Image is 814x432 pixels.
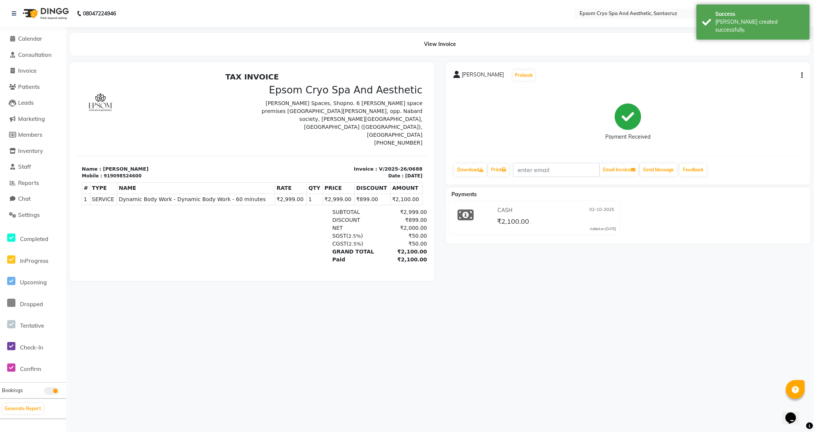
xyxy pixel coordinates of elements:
[18,195,31,202] span: Chat
[18,83,40,90] span: Patients
[5,3,345,12] h2: TAX INVOICE
[2,83,64,92] a: Patients
[18,115,45,122] span: Marketing
[246,125,277,136] td: ₹2,999.00
[313,125,345,136] td: ₹2,100.00
[251,139,300,147] div: SUBTOTAL
[20,235,48,243] span: Completed
[2,179,64,188] a: Reports
[18,51,52,58] span: Consultation
[179,30,345,70] p: [PERSON_NAME] Spaces, Shopno. 6 [PERSON_NAME] space premises [GEOGRAPHIC_DATA][PERSON_NAME], opp....
[179,70,345,78] p: [PHONE_NUMBER]
[20,365,41,372] span: Confirm
[2,51,64,60] a: Consultation
[715,18,804,34] div: Bill created successfully.
[251,179,300,186] div: GRAND TOTAL
[179,15,345,27] h3: Epsom Cryo Spa And Aesthetic
[20,257,48,264] span: InProgress
[715,10,804,18] div: Success
[251,147,300,155] div: DISCOUNT
[18,163,31,170] span: Staff
[497,217,529,227] span: ₹2,100.00
[246,113,277,125] th: PRICE
[251,155,300,163] div: NET
[680,163,707,176] a: Feedback
[5,103,25,110] div: Mobile :
[589,206,614,214] span: 02-10-2025
[18,67,37,74] span: Invoice
[277,125,313,136] td: ₹899.00
[2,67,64,75] a: Invoice
[5,96,170,104] p: Name : [PERSON_NAME]
[454,163,487,176] a: Download
[251,171,300,179] div: ( )
[300,139,350,147] div: ₹2,999.00
[18,211,40,218] span: Settings
[300,155,350,163] div: ₹2,000.00
[2,147,64,156] a: Inventory
[230,113,246,125] th: QTY
[198,125,230,136] td: ₹2,999.00
[271,172,284,177] span: 2.5%
[513,163,600,177] input: enter email
[313,113,345,125] th: AMOUNT
[70,33,810,56] div: View Invoice
[488,163,509,176] a: Print
[300,171,350,179] div: ₹50.00
[5,113,13,125] th: #
[40,113,198,125] th: NAME
[271,164,283,169] span: 2.5%
[13,113,40,125] th: TYPE
[2,99,64,107] a: Leads
[605,133,650,141] div: Payment Received
[2,131,64,139] a: Members
[18,99,34,106] span: Leads
[2,387,23,393] span: Bookings
[300,186,350,194] div: ₹2,100.00
[251,186,300,194] div: Paid
[255,163,269,169] span: SGST
[179,96,345,104] p: Invoice : V/2025-26/0688
[513,70,535,81] button: Prebook
[18,35,42,42] span: Calendar
[20,301,43,308] span: Dropped
[2,115,64,124] a: Marketing
[462,71,504,81] span: [PERSON_NAME]
[41,126,196,134] span: Dynamic Body Work - Dynamic Body Work - 60 minutes
[300,179,350,186] div: ₹2,100.00
[782,402,806,424] iframe: chat widget
[13,125,40,136] td: SERVICE
[251,163,300,171] div: ( )
[18,131,42,138] span: Members
[497,206,513,214] span: CASH
[5,125,13,136] td: 1
[300,163,350,171] div: ₹50.00
[600,163,638,176] button: Email Invoice
[2,163,64,171] a: Staff
[20,344,43,351] span: Check-In
[3,403,43,414] button: Generate Report
[18,147,43,154] span: Inventory
[451,191,477,198] span: Payments
[2,195,64,203] a: Chat
[328,103,345,110] div: [DATE]
[2,211,64,220] a: Settings
[18,179,39,186] span: Reports
[640,163,677,176] button: Send Message
[590,226,616,232] div: Added on [DATE]
[26,103,64,110] div: 919098524600
[300,147,350,155] div: ₹899.00
[20,322,44,329] span: Tentative
[83,3,116,24] b: 08047224946
[2,35,64,43] a: Calendar
[311,103,326,110] div: Date :
[255,171,269,177] span: CGST
[20,279,47,286] span: Upcoming
[198,113,230,125] th: RATE
[19,3,71,24] img: logo
[277,113,313,125] th: DISCOUNT
[230,125,246,136] td: 1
